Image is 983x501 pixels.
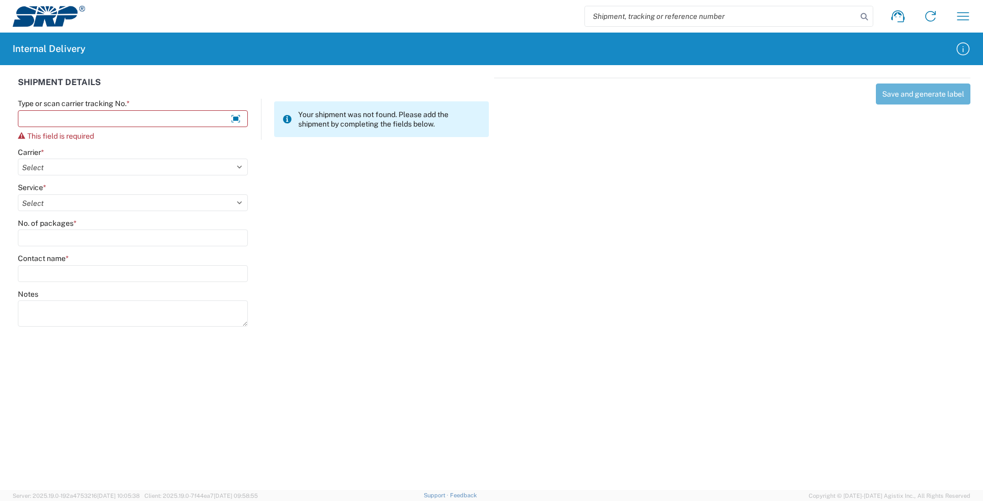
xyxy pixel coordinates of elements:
span: [DATE] 10:05:38 [97,493,140,499]
span: Copyright © [DATE]-[DATE] Agistix Inc., All Rights Reserved [809,491,970,500]
span: Client: 2025.19.0-7f44ea7 [144,493,258,499]
label: Contact name [18,254,69,263]
label: Type or scan carrier tracking No. [18,99,130,108]
img: srp [13,6,85,27]
label: Service [18,183,46,192]
label: Carrier [18,148,44,157]
span: Your shipment was not found. Please add the shipment by completing the fields below. [298,110,480,129]
span: [DATE] 09:58:55 [214,493,258,499]
label: No. of packages [18,218,77,228]
div: SHIPMENT DETAILS [18,78,489,99]
span: This field is required [27,132,94,140]
a: Feedback [450,492,477,498]
label: Notes [18,289,38,299]
span: Server: 2025.19.0-192a4753216 [13,493,140,499]
h2: Internal Delivery [13,43,86,55]
a: Support [424,492,450,498]
input: Shipment, tracking or reference number [585,6,857,26]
